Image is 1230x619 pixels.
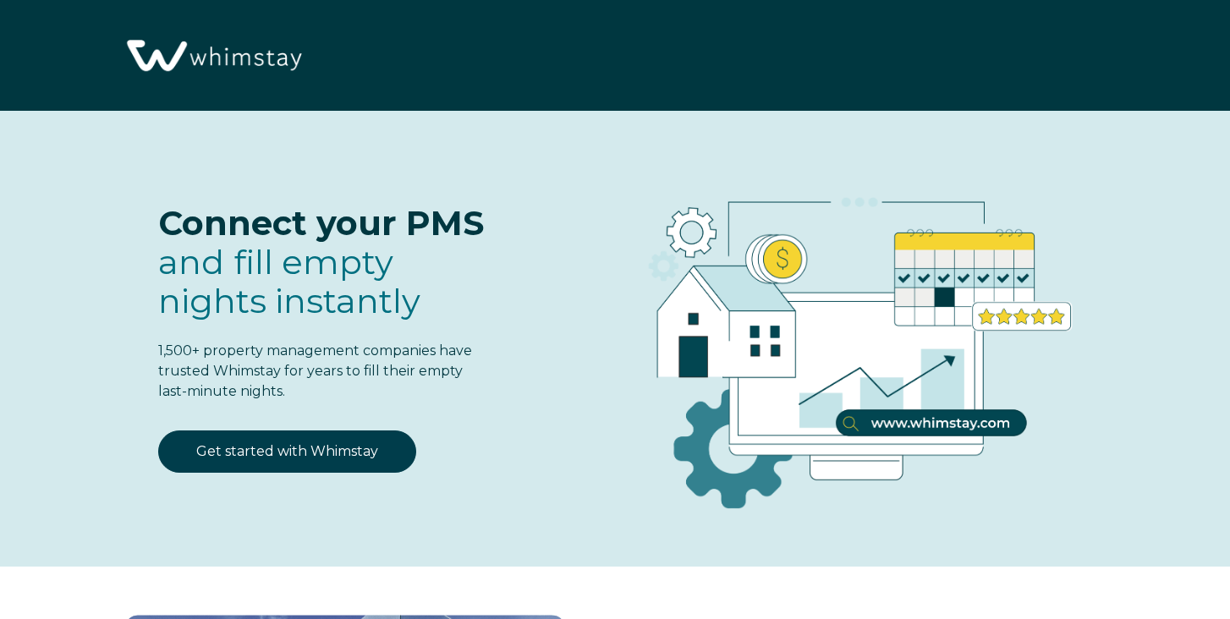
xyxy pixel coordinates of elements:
[158,342,472,399] span: 1,500+ property management companies have trusted Whimstay for years to fill their empty last-min...
[158,202,484,244] span: Connect your PMS
[158,241,420,321] span: and
[118,8,307,105] img: Whimstay Logo-02 1
[158,241,420,321] span: fill empty nights instantly
[552,145,1148,535] img: RBO Ilustrations-03
[158,430,416,473] a: Get started with Whimstay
